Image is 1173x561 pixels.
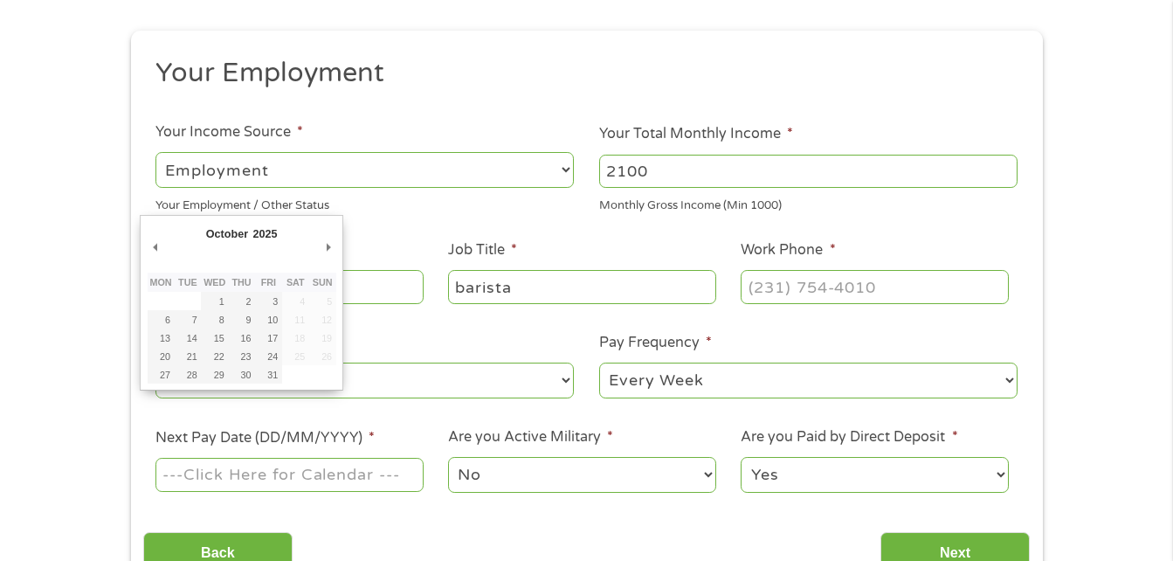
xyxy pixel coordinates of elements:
[228,329,255,347] button: 16
[155,458,423,491] input: Use the arrow keys to pick a date
[148,365,175,384] button: 27
[155,191,574,215] div: Your Employment / Other Status
[148,235,163,259] button: Previous Month
[204,222,251,246] div: October
[286,277,305,287] abbr: Saturday
[201,310,228,329] button: 8
[204,277,225,287] abbr: Wednesday
[201,347,228,365] button: 22
[255,310,282,329] button: 10
[448,241,517,260] label: Job Title
[228,292,255,310] button: 2
[599,191,1018,215] div: Monthly Gross Income (Min 1000)
[201,365,228,384] button: 29
[201,292,228,310] button: 1
[251,222,279,246] div: 2025
[261,277,276,287] abbr: Friday
[255,329,282,347] button: 17
[741,241,835,260] label: Work Phone
[448,428,613,447] label: Are you Active Military
[228,365,255,384] button: 30
[255,365,282,384] button: 31
[174,310,201,329] button: 7
[148,310,175,329] button: 6
[741,428,957,447] label: Are you Paid by Direct Deposit
[174,365,201,384] button: 28
[174,347,201,365] button: 21
[155,56,1004,91] h2: Your Employment
[174,329,201,347] button: 14
[148,329,175,347] button: 13
[313,277,333,287] abbr: Sunday
[321,235,336,259] button: Next Month
[228,347,255,365] button: 23
[231,277,251,287] abbr: Thursday
[201,329,228,347] button: 15
[155,123,303,142] label: Your Income Source
[178,277,197,287] abbr: Tuesday
[599,334,712,352] label: Pay Frequency
[448,270,715,303] input: Cashier
[148,347,175,365] button: 20
[228,310,255,329] button: 9
[149,277,171,287] abbr: Monday
[599,155,1018,188] input: 1800
[255,292,282,310] button: 3
[741,270,1008,303] input: (231) 754-4010
[255,347,282,365] button: 24
[599,125,793,143] label: Your Total Monthly Income
[155,429,375,447] label: Next Pay Date (DD/MM/YYYY)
